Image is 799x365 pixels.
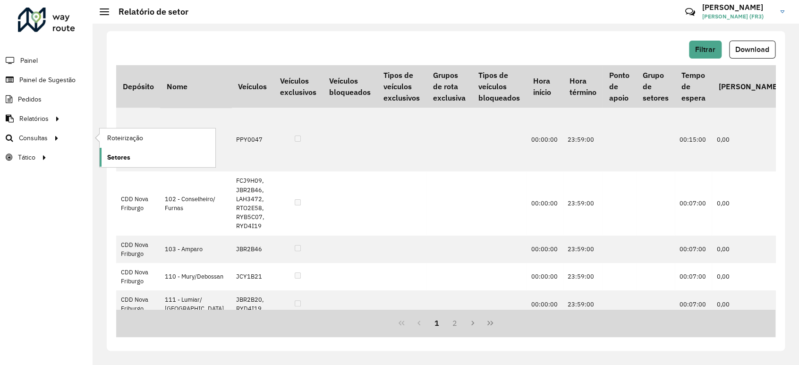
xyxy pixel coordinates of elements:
[19,75,76,85] span: Painel de Sugestão
[481,314,499,332] button: Last Page
[377,65,426,108] th: Tipos de veículos exclusivos
[563,290,603,318] td: 23:59:00
[729,41,775,59] button: Download
[231,290,273,318] td: JBR2B20, RYD4I19
[563,236,603,263] td: 23:59:00
[472,65,526,108] th: Tipos de veículos bloqueados
[116,171,160,235] td: CDD Nova Friburgo
[675,263,712,290] td: 00:07:00
[527,236,563,263] td: 00:00:00
[116,236,160,263] td: CDD Nova Friburgo
[426,65,472,108] th: Grupos de rota exclusiva
[712,108,785,171] td: 0,00
[675,108,712,171] td: 00:15:00
[100,128,215,147] a: Roteirização
[689,41,722,59] button: Filtrar
[680,2,700,22] a: Contato Rápido
[107,133,143,143] span: Roteirização
[712,65,785,108] th: [PERSON_NAME]
[160,263,231,290] td: 110 - Mury/Debossan
[527,108,563,171] td: 00:00:00
[563,171,603,235] td: 23:59:00
[18,94,42,104] span: Pedidos
[231,108,273,171] td: PPY0047
[160,171,231,235] td: 102 - Conselheiro/ Furnas
[527,65,563,108] th: Hora início
[712,263,785,290] td: 0,00
[603,65,636,108] th: Ponto de apoio
[446,314,464,332] button: 2
[231,65,273,108] th: Veículos
[712,290,785,318] td: 0,00
[735,45,769,53] span: Download
[702,3,773,12] h3: [PERSON_NAME]
[675,171,712,235] td: 00:07:00
[695,45,715,53] span: Filtrar
[675,236,712,263] td: 00:07:00
[527,290,563,318] td: 00:00:00
[19,114,49,124] span: Relatórios
[563,65,603,108] th: Hora término
[527,171,563,235] td: 00:00:00
[100,148,215,167] a: Setores
[116,290,160,318] td: CDD Nova Friburgo
[116,65,160,108] th: Depósito
[273,65,323,108] th: Veículos exclusivos
[107,153,130,162] span: Setores
[464,314,482,332] button: Next Page
[563,108,603,171] td: 23:59:00
[20,56,38,66] span: Painel
[527,263,563,290] td: 00:00:00
[563,263,603,290] td: 23:59:00
[18,153,35,162] span: Tático
[712,171,785,235] td: 0,00
[231,263,273,290] td: JCY1B21
[675,290,712,318] td: 00:07:00
[636,65,675,108] th: Grupo de setores
[323,65,377,108] th: Veículos bloqueados
[675,65,712,108] th: Tempo de espera
[116,263,160,290] td: CDD Nova Friburgo
[19,133,48,143] span: Consultas
[116,108,160,171] td: CDD Nova Friburgo
[428,314,446,332] button: 1
[712,236,785,263] td: 0,00
[702,12,773,21] span: [PERSON_NAME] (FR3)
[160,65,231,108] th: Nome
[160,108,231,171] td: 101 - São Geraldo
[160,236,231,263] td: 103 - Amparo
[109,7,188,17] h2: Relatório de setor
[231,236,273,263] td: JBR2B46
[231,171,273,235] td: FCJ9H09, JBR2B46, LAH3472, RTO2E58, RYB5C07, RYD4I19
[160,290,231,318] td: 111 - Lumiar/ [GEOGRAPHIC_DATA]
